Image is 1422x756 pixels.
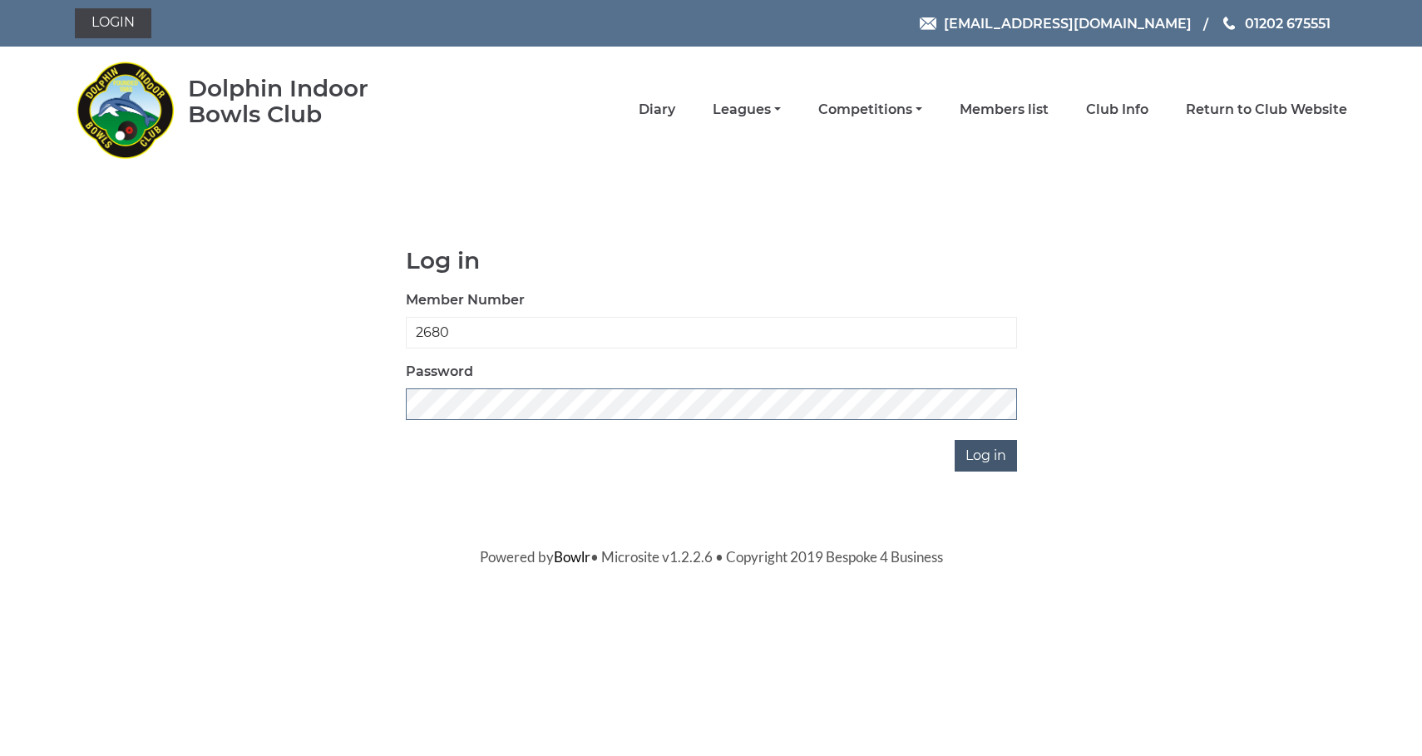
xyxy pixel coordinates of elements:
[955,440,1017,472] input: Log in
[406,362,473,382] label: Password
[188,76,422,127] div: Dolphin Indoor Bowls Club
[554,548,590,566] a: Bowlr
[818,101,922,119] a: Competitions
[920,17,936,30] img: Email
[944,15,1192,31] span: [EMAIL_ADDRESS][DOMAIN_NAME]
[1221,13,1331,34] a: Phone us 01202 675551
[639,101,675,119] a: Diary
[406,248,1017,274] h1: Log in
[1086,101,1148,119] a: Club Info
[1223,17,1235,30] img: Phone us
[75,8,151,38] a: Login
[1186,101,1347,119] a: Return to Club Website
[960,101,1049,119] a: Members list
[920,13,1192,34] a: Email [EMAIL_ADDRESS][DOMAIN_NAME]
[713,101,781,119] a: Leagues
[480,548,943,566] span: Powered by • Microsite v1.2.2.6 • Copyright 2019 Bespoke 4 Business
[75,52,175,168] img: Dolphin Indoor Bowls Club
[1245,15,1331,31] span: 01202 675551
[406,290,525,310] label: Member Number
